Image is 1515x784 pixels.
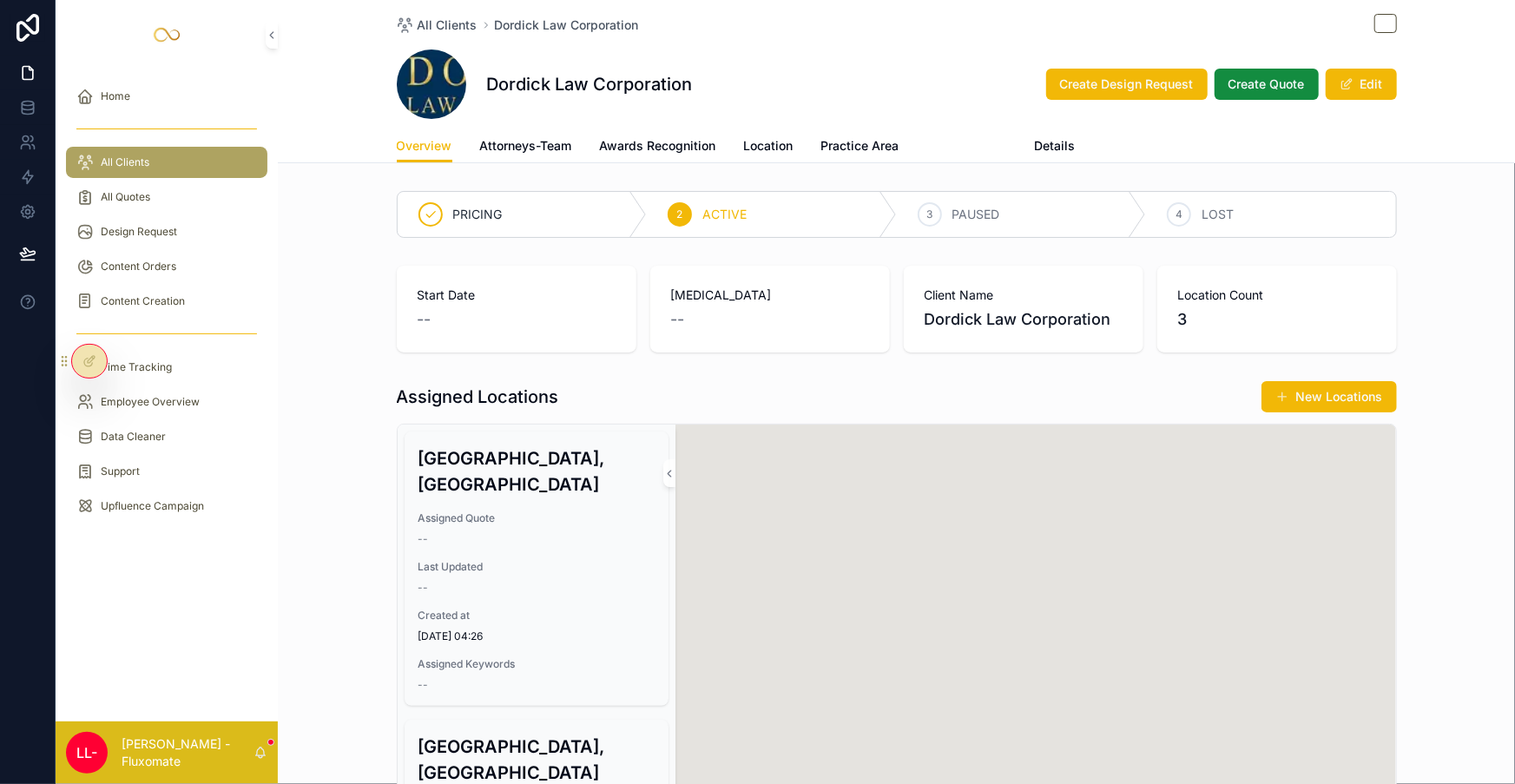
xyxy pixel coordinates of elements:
[418,560,655,574] span: Last Updated
[952,206,1000,223] span: PAUSED
[1178,287,1376,304] span: Location Count
[418,629,655,643] span: [DATE] 04:26
[671,287,869,304] span: [MEDICAL_DATA]
[66,421,267,452] a: Data Cleaner
[821,130,899,165] a: Practice Area
[101,360,172,374] span: Time Tracking
[418,581,429,595] span: --
[1215,69,1319,100] button: Create Quote
[66,251,267,282] a: Content Orders
[495,16,639,34] a: Dordick Law Corporation
[101,294,185,308] span: Content Creation
[1202,206,1234,223] span: LOST
[397,137,452,155] span: Overview
[66,181,267,213] a: All Quotes
[453,206,503,223] span: PRICING
[418,445,655,497] h3: [GEOGRAPHIC_DATA], [GEOGRAPHIC_DATA]
[418,307,431,332] span: --
[600,137,716,155] span: Awards Recognition
[1178,307,1188,332] span: 3
[101,89,130,103] span: Home
[1035,137,1076,155] span: Details
[66,456,267,487] a: Support
[925,287,1123,304] span: Client Name
[1060,76,1194,93] span: Create Design Request
[122,735,254,770] p: [PERSON_NAME] - Fluxomate
[487,72,693,96] h1: Dordick Law Corporation
[1228,76,1305,93] span: Create Quote
[66,352,267,383] a: Time Tracking
[101,155,149,169] span: All Clients
[101,464,140,478] span: Support
[926,208,932,221] span: 3
[600,130,716,165] a: Awards Recognition
[480,137,572,155] span: Attorneys-Team
[66,81,267,112] a: Home
[418,532,429,546] span: --
[418,511,655,525] span: Assigned Quote
[66,286,267,317] a: Content Creation
[66,386,267,418] a: Employee Overview
[927,137,1007,155] span: Update Client
[418,657,655,671] span: Assigned Keywords
[480,130,572,165] a: Attorneys-Team
[671,307,685,332] span: --
[76,742,97,763] span: LL-
[101,260,176,273] span: Content Orders
[418,16,478,34] span: All Clients
[101,395,200,409] span: Employee Overview
[925,307,1123,332] span: Dordick Law Corporation
[418,609,655,623] span: Created at
[744,130,794,165] a: Location
[1261,381,1397,412] button: New Locations
[418,287,616,304] span: Start Date
[66,147,267,178] a: All Clients
[66,216,267,247] a: Design Request
[677,208,683,221] span: 2
[101,225,177,239] span: Design Request
[101,430,166,444] span: Data Cleaner
[1035,130,1076,165] a: Details
[153,21,181,49] img: App logo
[397,385,559,409] h1: Assigned Locations
[56,69,278,542] div: scrollable content
[1326,69,1397,100] button: Edit
[744,137,794,155] span: Location
[1046,69,1208,100] button: Create Design Request
[405,432,669,706] a: [GEOGRAPHIC_DATA], [GEOGRAPHIC_DATA]Assigned Quote--Last Updated--Created at[DATE] 04:26Assigned ...
[821,137,899,155] span: Practice Area
[101,190,150,204] span: All Quotes
[418,678,429,692] span: --
[1176,208,1182,221] span: 4
[397,16,478,34] a: All Clients
[397,130,452,163] a: Overview
[927,130,1007,165] a: Update Client
[702,206,747,223] span: ACTIVE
